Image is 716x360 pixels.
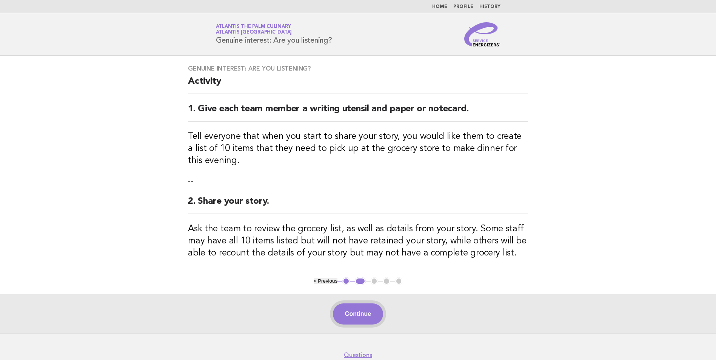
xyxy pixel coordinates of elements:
button: 2 [355,277,366,285]
button: < Previous [314,278,337,284]
h2: Activity [188,75,528,94]
span: Atlantis [GEOGRAPHIC_DATA] [216,30,292,35]
p: -- [188,176,528,186]
h2: 1. Give each team member a writing utensil and paper or notecard. [188,103,528,122]
a: Home [432,5,447,9]
h1: Genuine interest: Are you listening? [216,25,332,44]
a: Profile [453,5,473,9]
button: Continue [333,303,383,325]
img: Service Energizers [464,22,500,46]
button: 1 [342,277,350,285]
a: Questions [344,351,372,359]
h3: Tell everyone that when you start to share your story, you would like them to create a list of 10... [188,131,528,167]
h2: 2. Share your story. [188,195,528,214]
h3: Ask the team to review the grocery list, as well as details from your story. Some staff may have ... [188,223,528,259]
h3: Genuine interest: Are you listening? [188,65,528,72]
a: Atlantis The Palm CulinaryAtlantis [GEOGRAPHIC_DATA] [216,24,292,35]
a: History [479,5,500,9]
